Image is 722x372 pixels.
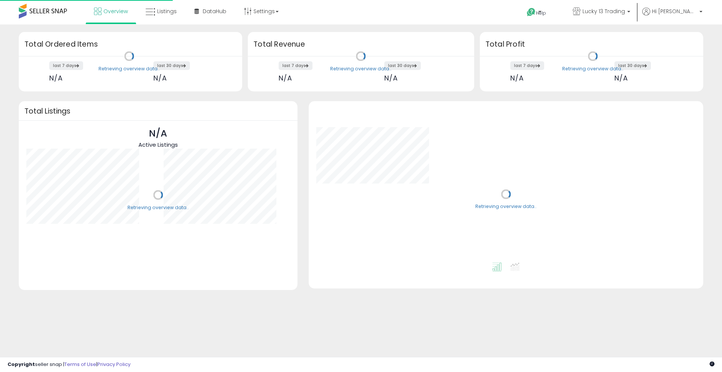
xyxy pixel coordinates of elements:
[99,65,160,72] div: Retrieving overview data..
[203,8,226,15] span: DataHub
[330,65,391,72] div: Retrieving overview data..
[562,65,623,72] div: Retrieving overview data..
[582,8,625,15] span: Lucky 13 Trading
[127,204,189,211] div: Retrieving overview data..
[652,8,697,15] span: Hi [PERSON_NAME]
[642,8,702,24] a: Hi [PERSON_NAME]
[157,8,177,15] span: Listings
[521,2,561,24] a: Help
[103,8,128,15] span: Overview
[475,203,537,210] div: Retrieving overview data..
[526,8,536,17] i: Get Help
[536,10,546,16] span: Help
